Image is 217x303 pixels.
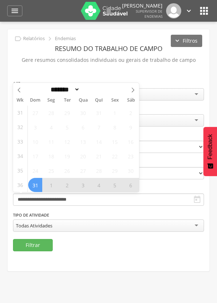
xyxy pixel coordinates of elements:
[123,178,138,192] span: Setembro 6, 2025
[76,106,90,120] span: Julho 30, 2025
[92,106,106,120] span: Julho 31, 2025
[44,178,58,192] span: Setembro 1, 2025
[198,5,210,17] i: 
[76,120,90,134] span: Agosto 6, 2025
[13,212,49,218] label: Tipo de Atividade
[123,106,138,120] span: Agosto 2, 2025
[92,149,106,163] span: Agosto 21, 2025
[16,222,52,229] div: Todas Atividades
[123,163,138,178] span: Agosto 30, 2025
[123,149,138,163] span: Agosto 23, 2025
[28,163,42,178] span: Agosto 24, 2025
[28,106,42,120] span: Julho 27, 2025
[108,149,122,163] span: Agosto 22, 2025
[76,149,90,163] span: Agosto 20, 2025
[13,95,27,105] span: Wk
[92,163,106,178] span: Agosto 28, 2025
[28,135,42,149] span: Agosto 10, 2025
[14,35,22,43] i: 
[76,178,90,192] span: Setembro 3, 2025
[28,149,42,163] span: Agosto 17, 2025
[27,98,43,103] span: Dom
[44,106,58,120] span: Julho 28, 2025
[92,120,106,134] span: Agosto 7, 2025
[60,178,74,192] span: Setembro 2, 2025
[92,178,106,192] span: Setembro 4, 2025
[108,120,122,134] span: Agosto 8, 2025
[60,149,74,163] span: Agosto 19, 2025
[44,120,58,134] span: Agosto 4, 2025
[43,98,59,103] span: Seg
[60,163,74,178] span: Agosto 26, 2025
[91,98,107,103] span: Qui
[44,135,58,149] span: Agosto 11, 2025
[17,178,23,192] span: 36
[122,3,162,8] p: [PERSON_NAME]
[7,5,22,16] a: 
[123,135,138,149] span: Agosto 16, 2025
[48,86,80,93] select: Month
[75,98,91,103] span: Qua
[108,106,122,120] span: Agosto 1, 2025
[76,163,90,178] span: Agosto 27, 2025
[60,106,74,120] span: Julho 29, 2025
[10,7,19,15] i: 
[17,135,23,149] span: 33
[92,135,106,149] span: Agosto 14, 2025
[17,106,23,120] span: 31
[107,98,123,103] span: Sex
[44,163,58,178] span: Agosto 25, 2025
[44,149,58,163] span: Agosto 18, 2025
[207,134,213,159] span: Feedback
[108,178,122,192] span: Setembro 5, 2025
[17,149,23,163] span: 34
[13,81,20,86] label: ACE
[203,127,217,176] button: Feedback - Mostrar pesquisa
[171,35,202,47] button: Filtros
[60,135,74,149] span: Agosto 12, 2025
[108,135,122,149] span: Agosto 15, 2025
[108,163,122,178] span: Agosto 29, 2025
[193,195,201,204] i: 
[76,135,90,149] span: Agosto 13, 2025
[55,36,76,42] p: Endemias
[104,3,113,18] a: 
[59,98,75,103] span: Ter
[185,3,193,18] a: 
[46,35,54,43] i: 
[60,120,74,134] span: Agosto 5, 2025
[185,7,193,15] i: 
[23,36,45,42] p: Relatórios
[13,55,204,65] p: Gere resumos consolidados individuais ou gerais de trabalho de campo
[13,239,53,251] button: Filtrar
[28,120,42,134] span: Agosto 3, 2025
[28,178,42,192] span: Agosto 31, 2025
[80,86,104,93] input: Year
[123,120,138,134] span: Agosto 9, 2025
[13,42,204,55] header: Resumo do Trabalho de Campo
[104,7,113,15] i: 
[17,163,23,178] span: 35
[123,98,139,103] span: Sáb
[136,9,162,19] span: Supervisor de Endemias
[17,120,23,134] span: 32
